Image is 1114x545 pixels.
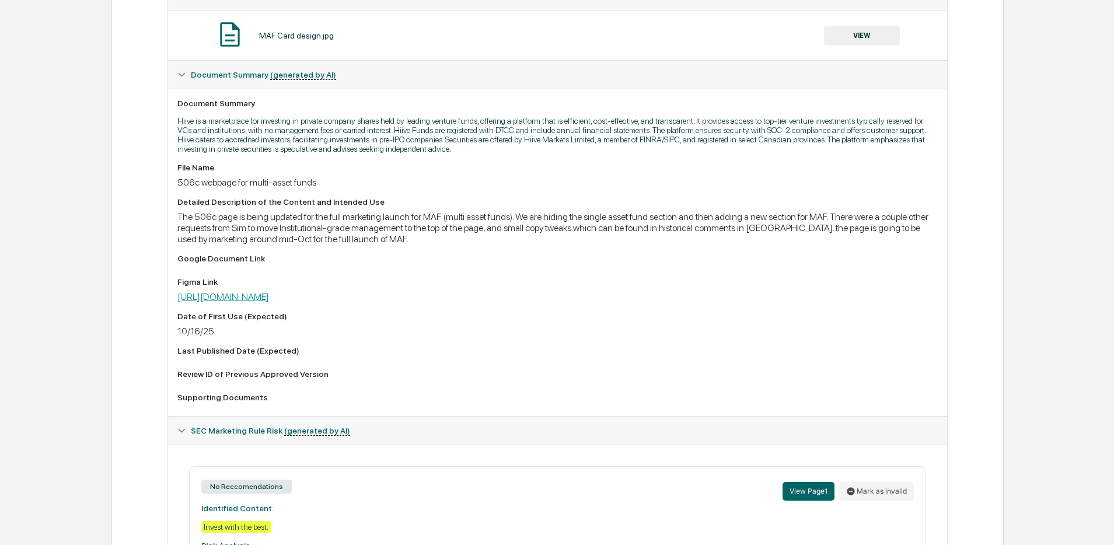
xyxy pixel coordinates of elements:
div: Figma Link [177,277,937,287]
div: Date of First Use (Expected) [177,312,937,321]
div: MAF Card design.jpg [259,31,334,40]
div: Primary Document [168,10,947,60]
button: View Page1 [783,482,834,501]
button: VIEW [824,26,900,46]
img: Document Icon [215,20,245,49]
div: Supporting Documents [177,393,937,402]
div: Last Published Date (Expected) [177,346,937,355]
div: File Name [177,163,937,172]
span: SEC Marketing Rule Risk [191,426,350,435]
div: Review ID of Previous Approved Version [177,369,937,379]
div: 10/16/25 [177,326,937,337]
div: SEC Marketing Rule Risk (generated by AI) [168,417,947,445]
div: Document Summary [177,99,937,108]
span: Document Summary [191,70,336,79]
div: Detailed Description of the Content and Intended Use [177,197,937,207]
u: (generated by AI) [270,70,336,80]
strong: Identified Content: [201,504,274,513]
button: Mark as invalid [839,482,914,501]
div: Document Summary (generated by AI) [168,61,947,89]
a: [URL][DOMAIN_NAME] [177,291,269,302]
u: (generated by AI) [284,426,350,436]
div: Document Summary (generated by AI) [168,89,947,416]
div: No Reccomendations [201,480,292,494]
p: Hiive is a marketplace for investing in private company shares held by leading venture funds, off... [177,116,937,153]
div: Invest with the best. [201,521,271,533]
div: 506c webpage for multi-asset funds [177,177,937,188]
div: The 506c page is being updated for the full marketing launch for MAF (multi asset funds). We are ... [177,211,937,244]
div: Google Document Link [177,254,937,263]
